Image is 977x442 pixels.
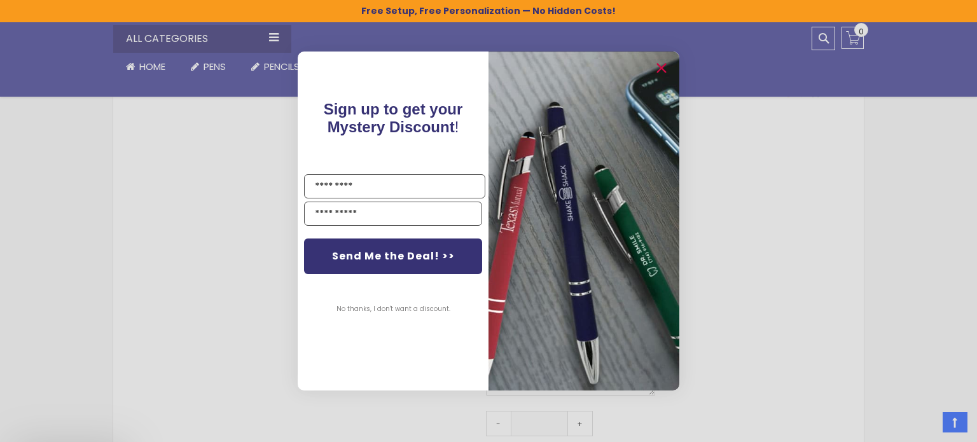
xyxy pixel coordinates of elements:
[330,293,457,325] button: No thanks, I don't want a discount.
[324,100,463,135] span: Sign up to get your Mystery Discount
[304,238,482,274] button: Send Me the Deal! >>
[651,58,672,78] button: Close dialog
[324,100,463,135] span: !
[488,52,679,390] img: pop-up-image
[872,408,977,442] iframe: Google Customer Reviews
